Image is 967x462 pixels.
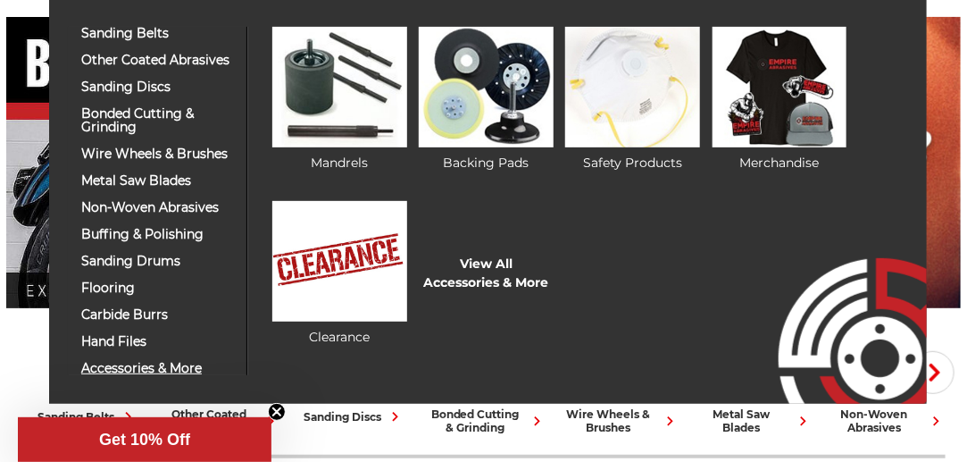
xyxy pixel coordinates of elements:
[81,27,233,40] span: sanding belts
[272,27,407,147] img: Mandrels
[304,407,404,426] div: sanding discs
[38,407,138,426] div: sanding belts
[713,27,847,147] img: Merchandise
[81,147,233,161] span: wire wheels & brushes
[162,407,280,434] div: other coated abrasives
[81,228,233,241] span: buffing & polishing
[81,174,233,188] span: metal saw blades
[81,362,233,375] span: accessories & more
[81,107,233,134] span: bonded cutting & grinding
[81,308,233,322] span: carbide burrs
[81,281,233,295] span: flooring
[81,54,233,67] span: other coated abrasives
[272,27,407,172] a: Mandrels
[565,27,700,172] a: Safety Products
[428,407,546,434] div: bonded cutting & grinding
[423,255,548,292] a: View AllAccessories & More
[713,27,847,172] a: Merchandise
[18,417,271,462] div: Get 10% OffClose teaser
[746,206,927,404] img: Empire Abrasives Logo Image
[81,80,233,94] span: sanding discs
[268,403,286,421] button: Close teaser
[419,27,554,147] img: Backing Pads
[272,201,407,322] img: Clearance
[565,27,700,147] img: Safety Products
[29,324,147,426] a: sanding belts
[912,351,954,394] button: Next
[81,255,233,268] span: sanding drums
[561,407,679,434] div: wire wheels & brushes
[81,335,233,349] span: hand files
[694,407,813,434] div: metal saw blades
[272,201,407,347] a: Clearance
[6,17,628,308] img: Banner for an interview featuring Horsepower Inc who makes Harley performance upgrades featured o...
[827,407,946,434] div: non-woven abrasives
[81,201,233,214] span: non-woven abrasives
[419,27,554,172] a: Backing Pads
[99,431,190,449] span: Get 10% Off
